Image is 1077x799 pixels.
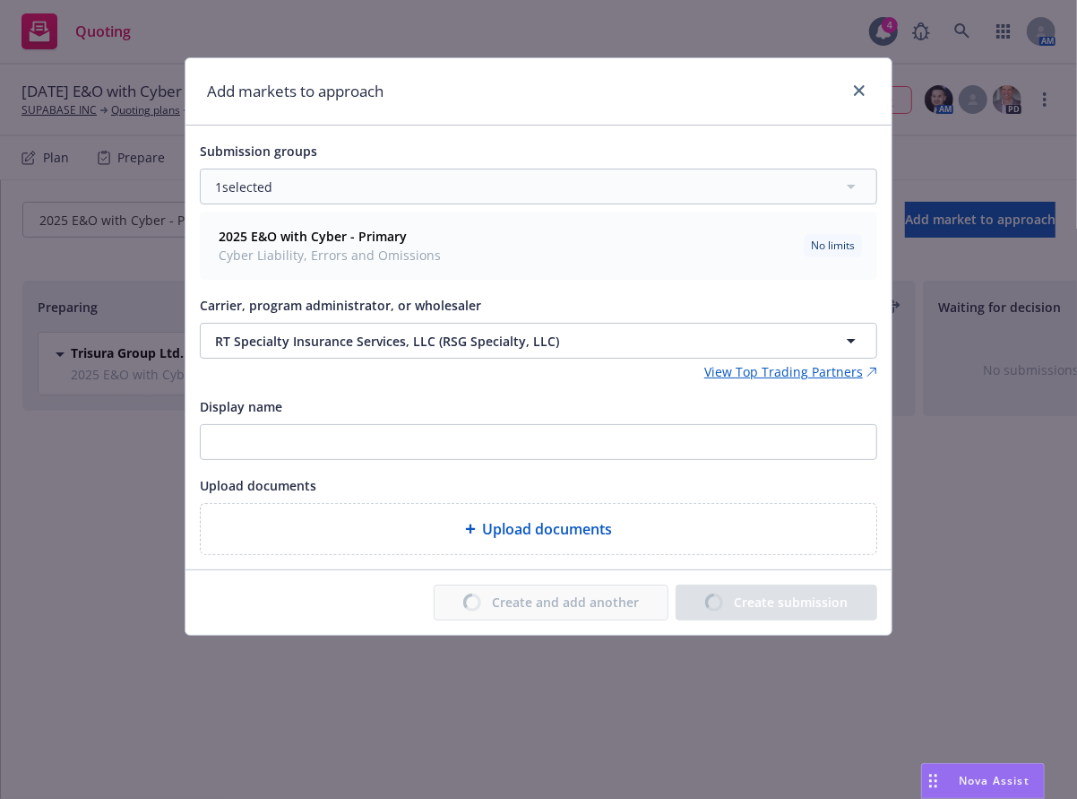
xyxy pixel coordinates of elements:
[200,398,282,415] span: Display name
[959,773,1030,788] span: Nova Assist
[811,238,855,254] span: No limits
[215,332,778,351] span: RT Specialty Insurance Services, LLC (RSG Specialty, LLC)
[200,143,317,160] span: Submission groups
[200,503,877,555] div: Upload documents
[849,80,870,101] a: close
[922,764,944,798] div: Drag to move
[483,518,613,540] span: Upload documents
[200,169,877,204] button: 1selected
[219,228,407,245] strong: 2025 E&O with Cyber - Primary
[219,246,441,265] span: Cyber Liability, Errors and Omissions
[704,362,877,381] a: View Top Trading Partners
[207,80,383,103] h1: Add markets to approach
[200,477,316,494] span: Upload documents
[200,297,481,314] span: Carrier, program administrator, or wholesaler
[215,178,272,196] span: 1 selected
[921,763,1045,799] button: Nova Assist
[200,323,877,359] button: RT Specialty Insurance Services, LLC (RSG Specialty, LLC)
